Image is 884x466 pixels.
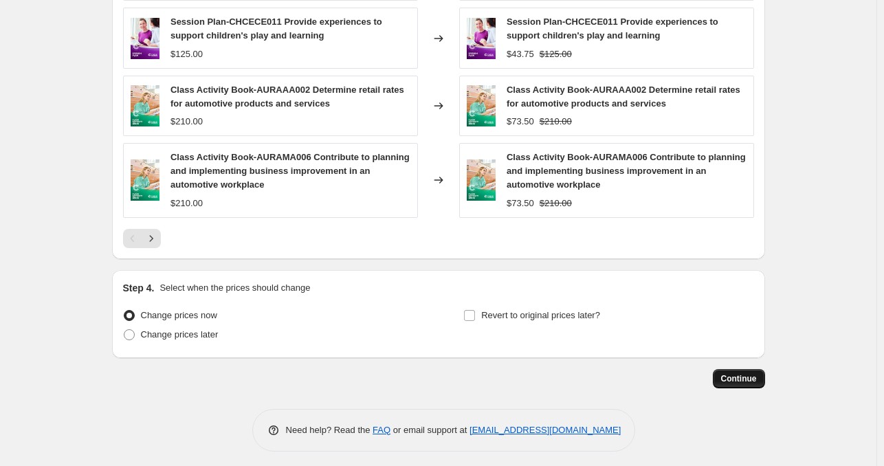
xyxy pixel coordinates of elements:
strike: $210.00 [540,115,572,129]
nav: Pagination [123,229,161,248]
span: Class Activity Book-AURAMA006 Contribute to planning and implementing business improvement in an ... [507,152,746,190]
span: Need help? Read the [286,425,373,435]
span: Continue [721,373,757,384]
span: Session Plan-CHCECE011 Provide experiences to support children's play and learning [170,16,382,41]
img: Class-Activity-Book_d28919ab-0564-4003-bf97-b30d361a9aa3_80x.jpg [467,159,496,201]
img: Class-Activity-Book_d28919ab-0564-4003-bf97-b30d361a9aa3_80x.jpg [131,159,159,201]
h2: Step 4. [123,281,155,295]
div: $125.00 [170,47,203,61]
img: Session-Plan_0c5a355d-2264-48ab-80cd-17ae1b95ecad_80x.jpg [131,18,159,59]
a: FAQ [373,425,390,435]
button: Continue [713,369,765,388]
button: Next [142,229,161,248]
div: $210.00 [170,115,203,129]
strike: $210.00 [540,197,572,210]
strike: $125.00 [540,47,572,61]
div: $73.50 [507,115,534,129]
div: $210.00 [170,197,203,210]
span: Change prices later [141,329,219,340]
span: Revert to original prices later? [481,310,600,320]
div: $73.50 [507,197,534,210]
a: [EMAIL_ADDRESS][DOMAIN_NAME] [469,425,621,435]
p: Select when the prices should change [159,281,310,295]
span: Class Activity Book-AURAAA002 Determine retail rates for automotive products and services [170,85,404,109]
span: Session Plan-CHCECE011 Provide experiences to support children's play and learning [507,16,718,41]
span: or email support at [390,425,469,435]
img: Session-Plan_0c5a355d-2264-48ab-80cd-17ae1b95ecad_80x.jpg [467,18,496,59]
img: Class-Activity-Book_f2ed3039-0774-4e4d-83f4-71b92b6b5599_80x.jpg [467,85,496,126]
span: Class Activity Book-AURAAA002 Determine retail rates for automotive products and services [507,85,740,109]
div: $43.75 [507,47,534,61]
img: Class-Activity-Book_f2ed3039-0774-4e4d-83f4-71b92b6b5599_80x.jpg [131,85,159,126]
span: Class Activity Book-AURAMA006 Contribute to planning and implementing business improvement in an ... [170,152,410,190]
span: Change prices now [141,310,217,320]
